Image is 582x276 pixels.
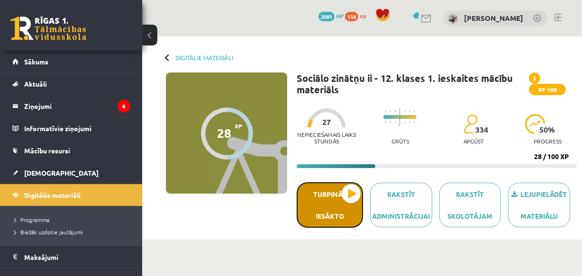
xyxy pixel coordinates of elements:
a: Sākums [12,51,130,72]
legend: Ziņojumi [24,95,130,117]
a: Digitālie materiāli [175,54,233,61]
a: Informatīvie ziņojumi [12,117,130,139]
a: 118 xp [345,12,371,19]
h1: Sociālo zinātņu ii - 12. klases 1. ieskaites mācību materiāls [297,72,529,95]
img: icon-progress-161ccf0a02000e728c5f80fcf4c31c7af3da0e1684b2b1d7c360e028c24a22f1.svg [525,114,546,134]
img: icon-short-line-57e1e144782c952c97e751825c79c345078a6d821885a25fce030b3d8c18986b.svg [390,110,391,113]
a: Rīgas 1. Tālmācības vidusskola [10,17,86,40]
a: Rakstīt administrācijai [370,183,432,227]
button: Turpināt iesākto [297,182,363,228]
span: 50 % [539,125,555,134]
legend: Informatīvie ziņojumi [24,117,130,139]
span: 118 [345,12,358,21]
span: Aktuāli [24,80,47,88]
span: Programma [14,216,49,223]
img: icon-short-line-57e1e144782c952c97e751825c79c345078a6d821885a25fce030b3d8c18986b.svg [409,110,410,113]
a: [PERSON_NAME] [464,13,523,23]
a: Mācību resursi [12,140,130,161]
img: icon-short-line-57e1e144782c952c97e751825c79c345078a6d821885a25fce030b3d8c18986b.svg [385,121,386,124]
span: mP [336,12,344,19]
img: icon-short-line-57e1e144782c952c97e751825c79c345078a6d821885a25fce030b3d8c18986b.svg [385,110,386,113]
img: icon-short-line-57e1e144782c952c97e751825c79c345078a6d821885a25fce030b3d8c18986b.svg [404,110,405,113]
div: 28 [218,126,232,140]
span: 2081 [318,12,335,21]
span: [DEMOGRAPHIC_DATA] [24,169,99,177]
img: students-c634bb4e5e11cddfef0936a35e636f08e4e9abd3cc4e673bd6f9a4125e45ecb1.svg [464,114,477,134]
a: Maksājumi [12,246,130,268]
p: progress [534,138,562,144]
span: Digitālie materiāli [24,191,81,199]
a: [DEMOGRAPHIC_DATA] [12,162,130,184]
i: 6 [118,100,130,113]
img: icon-short-line-57e1e144782c952c97e751825c79c345078a6d821885a25fce030b3d8c18986b.svg [404,121,405,124]
span: XP [235,123,242,129]
span: Mācību resursi [24,146,70,155]
a: Biežāk uzdotie jautājumi [14,228,133,236]
p: apgūst [464,138,484,144]
a: Digitālie materiāli [12,184,130,206]
span: xp [360,12,366,19]
p: Nepieciešamais laiks stundās [297,131,356,144]
img: icon-short-line-57e1e144782c952c97e751825c79c345078a6d821885a25fce030b3d8c18986b.svg [414,110,415,113]
span: Sākums [24,57,48,66]
img: icon-short-line-57e1e144782c952c97e751825c79c345078a6d821885a25fce030b3d8c18986b.svg [395,110,396,113]
a: Ziņojumi6 [12,95,130,117]
p: Grūts [391,138,409,144]
img: icon-short-line-57e1e144782c952c97e751825c79c345078a6d821885a25fce030b3d8c18986b.svg [395,121,396,124]
span: XP 100 [529,84,566,95]
a: Programma [14,215,133,224]
a: Lejupielādēt materiālu [508,183,570,227]
span: 27 [322,118,331,126]
legend: Maksājumi [24,246,130,268]
a: Aktuāli [12,73,130,95]
img: icon-short-line-57e1e144782c952c97e751825c79c345078a6d821885a25fce030b3d8c18986b.svg [414,121,415,124]
span: 334 [475,125,488,134]
img: icon-short-line-57e1e144782c952c97e751825c79c345078a6d821885a25fce030b3d8c18986b.svg [390,121,391,124]
img: icon-short-line-57e1e144782c952c97e751825c79c345078a6d821885a25fce030b3d8c18986b.svg [409,121,410,124]
img: icon-long-line-d9ea69661e0d244f92f715978eff75569469978d946b2353a9bb055b3ed8787d.svg [400,108,400,126]
img: Šarlote Jete Ivanovska [448,14,458,24]
a: 2081 mP [318,12,344,19]
a: Rakstīt skolotājam [439,183,501,227]
span: Biežāk uzdotie jautājumi [14,228,83,236]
